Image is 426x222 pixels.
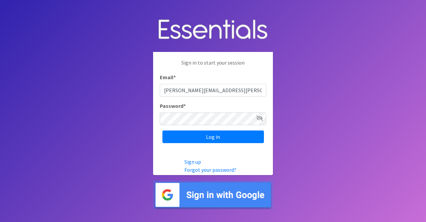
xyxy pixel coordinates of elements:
a: Forgot your password? [184,166,236,173]
label: Email [160,73,176,81]
input: Log in [162,130,264,143]
img: Sign in with Google [153,180,273,209]
p: Sign in to start your session [160,59,266,73]
a: Sign up [184,158,201,165]
abbr: required [173,74,176,81]
label: Password [160,102,186,110]
abbr: required [183,103,186,109]
img: Human Essentials [153,13,273,47]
